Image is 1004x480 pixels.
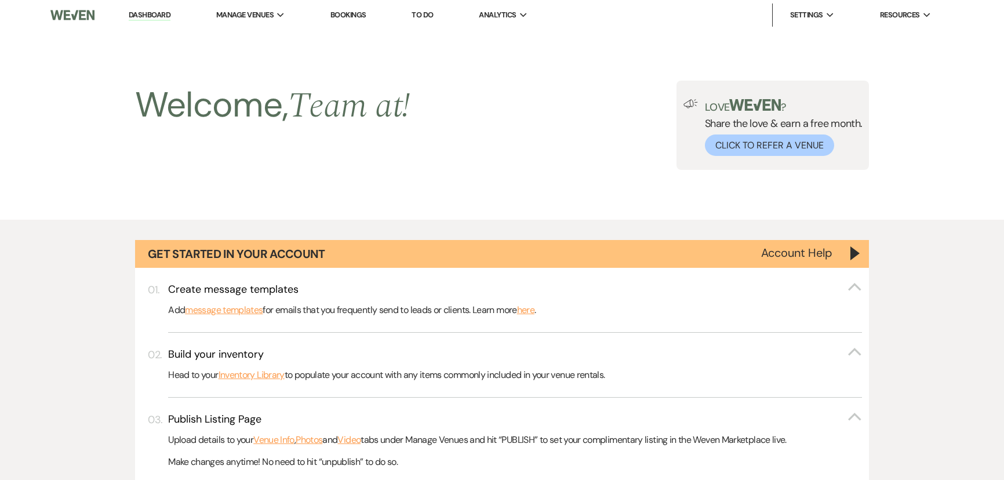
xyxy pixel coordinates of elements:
p: Head to your to populate your account with any items commonly included in your venue rentals. [168,368,862,383]
h3: Publish Listing Page [168,412,261,427]
span: Manage Venues [216,9,274,21]
span: Team at ! [288,79,410,133]
button: Click to Refer a Venue [705,134,834,156]
a: Photos [296,432,322,448]
img: weven-logo-green.svg [729,99,781,111]
p: Upload details to your , and tabs under Manage Venues and hit “PUBLISH” to set your complimentary... [168,432,862,448]
img: Weven Logo [50,3,94,27]
span: Settings [790,9,823,21]
a: To Do [412,10,433,20]
p: Add for emails that you frequently send to leads or clients. Learn more . [168,303,862,318]
button: Account Help [761,247,832,259]
h2: Welcome, [135,81,410,130]
a: message templates [185,303,263,318]
a: Inventory Library [219,368,285,383]
p: Make changes anytime! No need to hit “unpublish” to do so. [168,454,862,470]
a: Dashboard [129,10,170,21]
button: Publish Listing Page [168,412,862,427]
button: Build your inventory [168,347,862,362]
h3: Create message templates [168,282,299,297]
span: Resources [880,9,920,21]
p: Love ? [705,99,863,112]
h1: Get Started in Your Account [148,246,325,262]
a: Venue Info [253,432,294,448]
a: Bookings [330,10,366,20]
a: here [517,303,534,318]
img: loud-speaker-illustration.svg [683,99,698,108]
h3: Build your inventory [168,347,264,362]
span: Analytics [479,9,516,21]
a: Video [337,432,361,448]
div: Share the love & earn a free month. [698,99,863,156]
button: Create message templates [168,282,862,297]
